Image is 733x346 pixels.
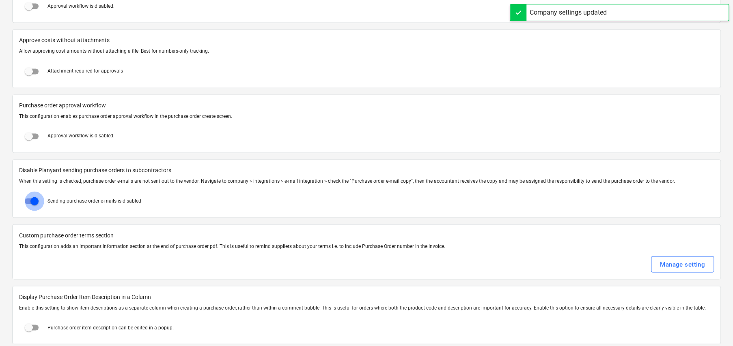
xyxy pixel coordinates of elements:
[19,48,714,55] p: Allow approving cost amounts without attaching a file. Best for numbers-only tracking.
[47,197,141,204] p: Sending purchase order e-mails is disabled
[19,231,714,239] p: Custom purchase order terms section
[19,36,714,45] span: Approve costs without attachments
[660,259,705,269] div: Manage setting
[47,132,114,139] p: Approval workflow is disabled.
[47,68,123,75] p: Attachment required for approvals
[19,113,714,120] p: This configuration enables purchase order approval workflow in the purchase order create screen.
[19,304,714,311] p: Enable this setting to show item descriptions as a separate column when creating a purchase order...
[651,256,714,272] button: Manage setting
[19,178,714,185] p: When this setting is checked, purchase order e-mails are not sent out to the vendor. Navigate to ...
[19,243,714,250] p: This configuration adds an important information section at the end of purchase order pdf. This i...
[47,324,174,331] p: Purchase order item description can be edited in a popup.
[19,101,714,110] span: Purchase order approval workflow
[19,166,714,175] span: Disable Planyard sending purchase orders to subcontractors
[19,293,714,301] span: Display Purchase Order Item Description in a Column
[47,3,114,10] p: Approval workflow is disabled.
[692,307,733,346] iframe: Chat Widget
[530,8,607,17] div: Company settings updated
